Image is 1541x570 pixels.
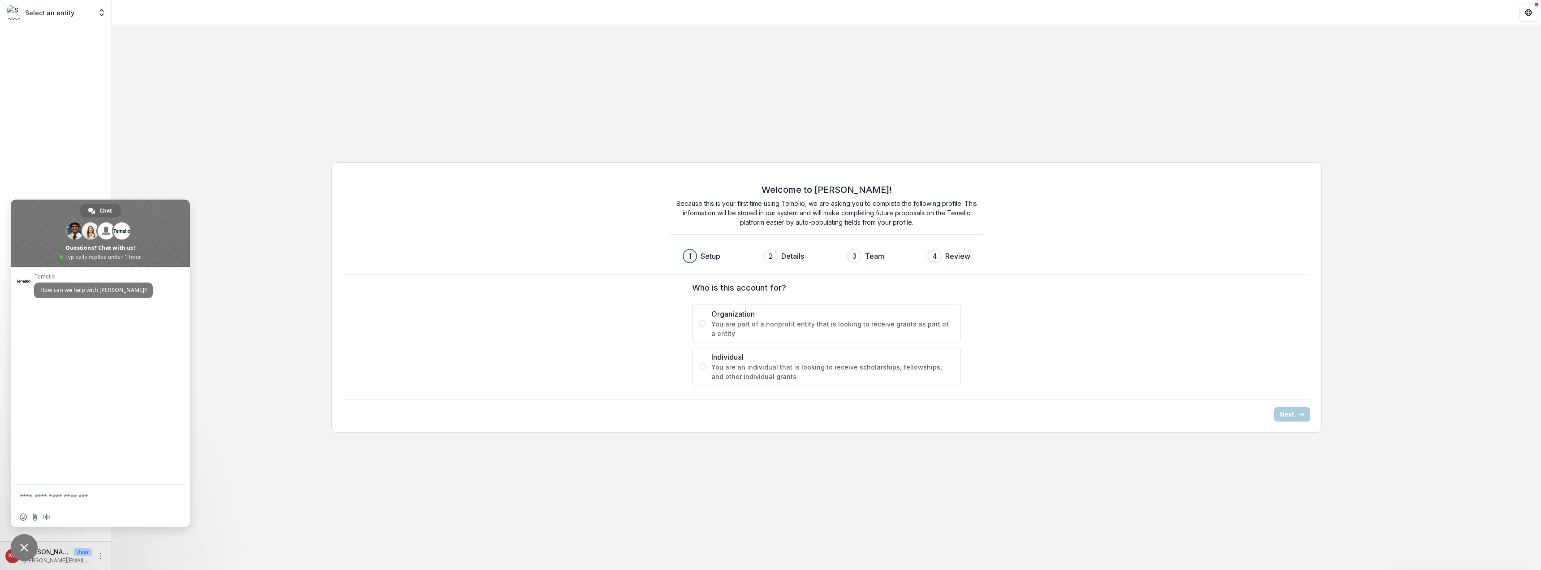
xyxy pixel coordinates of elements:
[762,184,892,195] h2: Welcome to [PERSON_NAME]!
[11,534,38,561] a: Close chat
[9,553,17,559] div: Kevin Golden
[25,8,74,17] p: Select an entity
[31,513,39,521] span: Send a file
[701,251,720,261] h3: Setup
[932,251,937,261] div: 4
[711,352,954,362] span: Individual
[769,251,773,261] div: 2
[865,251,884,261] h3: Team
[99,204,112,218] span: Chat
[95,4,108,22] button: Open entity switcher
[1274,407,1310,422] button: Next
[80,204,121,218] a: Chat
[711,362,954,381] span: You are an individual that is looking to receive scholarships, fellowships, and other individual ...
[20,513,27,521] span: Insert an emoji
[711,319,954,338] span: You are part of a nonprofit entity that is looking to receive grants as part of a entity
[1519,4,1537,22] button: Get Help
[23,557,92,565] p: [PERSON_NAME][EMAIL_ADDRESS][PERSON_NAME][DOMAIN_NAME]
[689,251,692,261] div: 1
[23,547,70,557] p: [PERSON_NAME]
[711,309,954,319] span: Organization
[95,551,106,561] button: More
[692,282,956,294] label: Who is this account for?
[7,5,22,20] img: Select an entity
[945,251,970,261] h3: Review
[34,274,153,280] span: Temelio
[20,485,163,507] textarea: Compose your message...
[670,199,983,227] p: Because this is your first time using Temelio, we are asking you to complete the following profil...
[73,548,92,556] p: User
[683,249,970,263] div: Progress
[781,251,804,261] h3: Details
[43,513,50,521] span: Audio message
[852,251,857,261] div: 3
[40,286,146,294] span: How can we help with [PERSON_NAME]?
